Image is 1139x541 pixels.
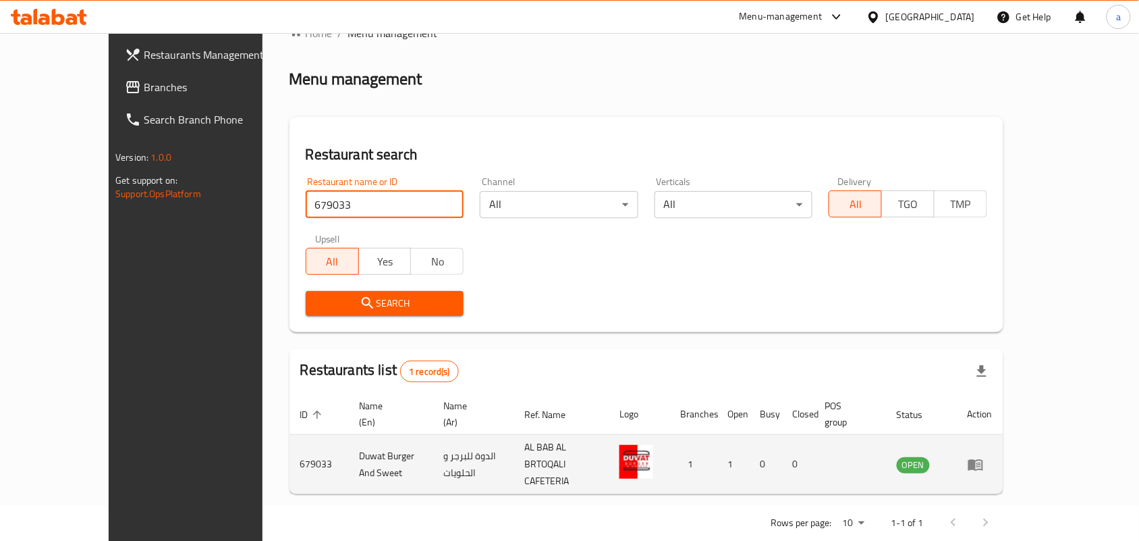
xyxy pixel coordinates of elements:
[655,191,813,218] div: All
[480,191,638,218] div: All
[619,445,653,479] img: Duwat Burger And Sweet
[410,248,464,275] button: No
[968,457,993,473] div: Menu
[115,172,177,189] span: Get support on:
[781,394,814,435] th: Closed
[966,355,998,388] div: Export file
[338,25,343,41] li: /
[400,361,459,382] div: Total records count
[838,177,872,186] label: Delivery
[717,394,749,435] th: Open
[150,149,171,166] span: 1.0.0
[433,435,514,494] td: الدوة للبرجر و الحلويات
[416,252,458,272] span: No
[837,513,870,534] div: Rows per page:
[934,190,987,217] button: TMP
[513,435,609,494] td: AL BAB AL BRTOQALI CAFETERIA
[444,398,498,430] span: Name (Ar)
[887,195,929,214] span: TGO
[300,407,326,423] span: ID
[312,252,354,272] span: All
[316,295,453,312] span: Search
[749,394,781,435] th: Busy
[835,195,877,214] span: All
[897,457,930,473] div: OPEN
[114,71,299,103] a: Branches
[115,149,148,166] span: Version:
[348,25,438,41] span: Menu management
[897,407,941,423] span: Status
[771,515,832,532] p: Rows per page:
[349,435,433,494] td: Duwat Burger And Sweet
[289,25,333,41] a: Home
[881,190,935,217] button: TGO
[1116,9,1121,24] span: a
[669,435,717,494] td: 1
[144,47,288,63] span: Restaurants Management
[144,79,288,95] span: Branches
[829,190,882,217] button: All
[358,248,412,275] button: Yes
[315,234,340,244] label: Upsell
[289,394,1003,494] table: enhanced table
[144,111,288,128] span: Search Branch Phone
[940,195,982,214] span: TMP
[669,394,717,435] th: Branches
[825,398,870,430] span: POS group
[957,394,1003,435] th: Action
[306,191,464,218] input: Search for restaurant name or ID..
[740,9,823,25] div: Menu-management
[886,9,975,24] div: [GEOGRAPHIC_DATA]
[306,291,464,316] button: Search
[781,435,814,494] td: 0
[524,407,583,423] span: Ref. Name
[401,365,458,378] span: 1 record(s)
[306,248,359,275] button: All
[717,435,749,494] td: 1
[891,515,924,532] p: 1-1 of 1
[114,103,299,136] a: Search Branch Phone
[289,435,349,494] td: 679033
[300,360,459,382] h2: Restaurants list
[114,38,299,71] a: Restaurants Management
[364,252,406,272] span: Yes
[749,435,781,494] td: 0
[115,185,201,203] a: Support.OpsPlatform
[306,145,987,165] h2: Restaurant search
[360,398,417,430] span: Name (En)
[897,457,930,473] span: OPEN
[289,68,422,90] h2: Menu management
[609,394,669,435] th: Logo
